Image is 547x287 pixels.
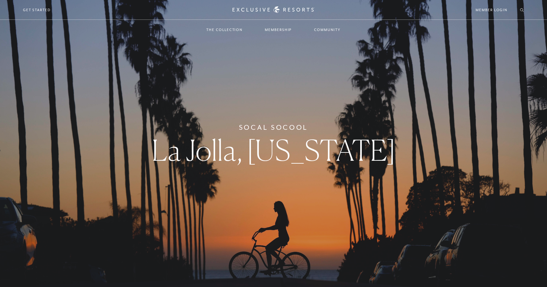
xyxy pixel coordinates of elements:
h6: SoCal SoCool [239,122,308,133]
a: Membership [258,20,298,39]
a: Community [308,20,347,39]
a: Member Login [476,7,507,13]
a: Get Started [23,7,51,13]
span: La Jolla, [US_STATE] [152,133,396,167]
a: The Collection [200,20,249,39]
